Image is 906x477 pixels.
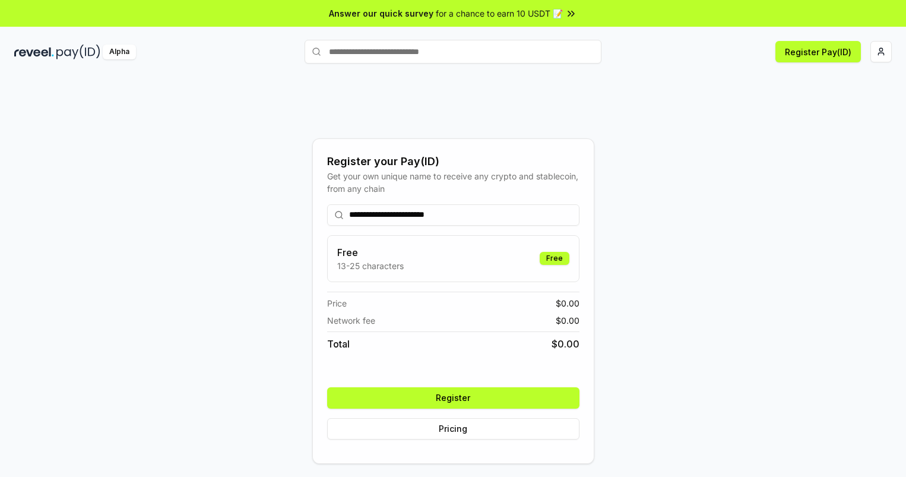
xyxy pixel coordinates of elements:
[56,45,100,59] img: pay_id
[337,245,404,260] h3: Free
[327,170,579,195] div: Get your own unique name to receive any crypto and stablecoin, from any chain
[327,153,579,170] div: Register your Pay(ID)
[337,260,404,272] p: 13-25 characters
[540,252,569,265] div: Free
[552,337,579,351] span: $ 0.00
[556,314,579,327] span: $ 0.00
[327,418,579,440] button: Pricing
[329,7,433,20] span: Answer our quick survey
[327,297,347,309] span: Price
[775,41,861,62] button: Register Pay(ID)
[103,45,136,59] div: Alpha
[14,45,54,59] img: reveel_dark
[556,297,579,309] span: $ 0.00
[436,7,563,20] span: for a chance to earn 10 USDT 📝
[327,314,375,327] span: Network fee
[327,387,579,409] button: Register
[327,337,350,351] span: Total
